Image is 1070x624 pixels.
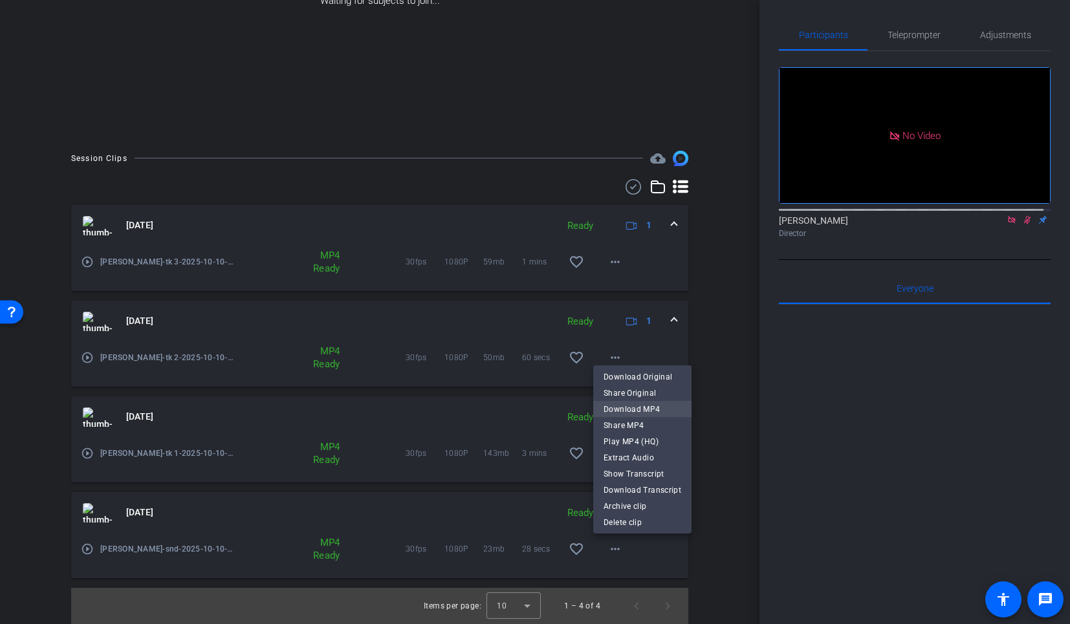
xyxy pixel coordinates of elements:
[604,514,681,530] span: Delete clip
[604,385,681,400] span: Share Original
[604,482,681,497] span: Download Transcript
[604,401,681,416] span: Download MP4
[604,417,681,433] span: Share MP4
[604,433,681,449] span: Play MP4 (HQ)
[604,466,681,481] span: Show Transcript
[604,498,681,513] span: Archive clip
[604,369,681,384] span: Download Original
[604,449,681,465] span: Extract Audio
